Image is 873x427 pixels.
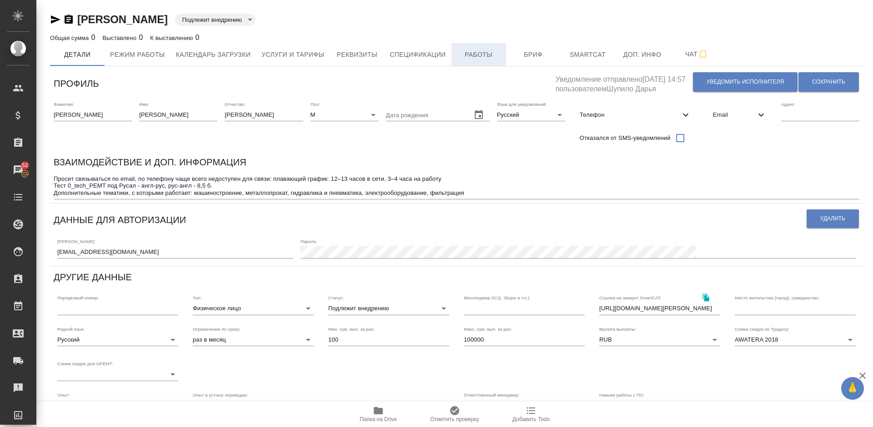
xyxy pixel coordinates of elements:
span: Отметить проверку [430,416,479,422]
div: Русский [497,109,565,121]
h5: Уведомление отправлено [DATE] 14:57 пользователем Шупило Дарья [556,70,692,94]
label: Порядковый номер: [57,296,99,300]
label: Навыки работы с ПО: [599,392,645,397]
label: Ограничение по сроку: [193,327,241,331]
div: Телефон [572,105,698,125]
div: 0 [150,32,199,43]
h6: Другие данные [54,270,132,284]
div: 0 [50,32,95,43]
span: Отказался от SMS-уведомлений [580,134,671,143]
a: [PERSON_NAME] [77,13,168,25]
label: Мин. сум. вып. за раз: [328,327,375,331]
button: Open [573,399,586,412]
span: Бриф [512,49,555,60]
span: Email [713,110,756,119]
span: Удалить [820,215,845,223]
label: Макс. сум. вып. за раз: [464,327,512,331]
div: Русский [57,333,178,346]
button: Удалить [807,209,859,228]
h6: Данные для авторизации [54,213,186,227]
label: [PERSON_NAME]: [57,239,95,243]
button: Скопировать ссылку для ЯМессенджера [50,14,61,25]
span: Телефон [580,110,680,119]
span: Чат [675,49,719,60]
p: Общая сумма [50,35,91,41]
label: Место жительства (город), гражданство: [735,296,819,300]
div: Email [706,105,774,125]
span: Реквизиты [335,49,379,60]
div: М [311,109,379,121]
label: Схема скидок по Традосу: [735,327,789,331]
button: Подлежит внедрению [180,16,245,24]
label: Родной язык: [57,327,85,331]
div: Подлежит внедрению [175,14,256,26]
span: Режим работы [110,49,165,60]
div: Физическое лицо [193,302,314,315]
span: Smartcat [566,49,610,60]
label: Ссылка на аккаунт SmartCAT: [599,296,662,300]
span: Доп. инфо [621,49,664,60]
button: Open [437,399,450,412]
label: Пароль: [301,239,317,243]
span: 52 [16,161,34,170]
button: Добавить Todo [493,402,569,427]
label: Имя: [139,102,149,106]
button: Отметить проверку [416,402,493,427]
button: Скопировать ссылку [63,14,74,25]
label: Схема скидок для GPEMT: [57,362,113,366]
p: К выставлению [150,35,195,41]
button: Скопировать ссылку [697,288,715,307]
span: Услуги и тарифы [261,49,324,60]
div: раз в месяц [193,333,314,346]
span: Спецификации [390,49,446,60]
button: Папка на Drive [340,402,416,427]
h6: Взаимодействие и доп. информация [54,155,246,169]
button: Сохранить [798,72,859,92]
label: Ответственный менеджер: [464,392,520,397]
span: Сохранить [812,78,845,86]
span: Детали [55,49,99,60]
span: Добавить Todo [512,416,550,422]
label: Адрес: [781,102,795,106]
div: RUB [599,333,720,346]
span: Папка на Drive [360,416,397,422]
div: Подлежит внедрению [328,302,449,315]
label: Пол: [311,102,320,106]
label: Мессенджер (ICQ, Skype и т.п.): [464,296,531,300]
a: 52 [2,159,34,181]
label: Опыт в устных переводах: [193,392,248,397]
textarea: Просит связываться по email, по телефону чаще всего недоступен для связи: плавающий график: 12–13... [54,175,859,196]
h6: Профиль [54,76,99,91]
p: Выставлено [103,35,139,41]
button: Уведомить исполнителя [693,72,798,92]
span: Уведомить исполнителя [707,78,784,86]
span: Календарь загрузки [176,49,251,60]
label: Язык для уведомлений: [497,102,547,106]
span: Работы [457,49,501,60]
label: Тип: [193,296,201,300]
label: Статус: [328,296,344,300]
span: 🙏 [845,379,860,398]
div: 0 [103,32,143,43]
div: AWATERA 2018 [735,333,856,346]
label: Опыт: [57,392,70,397]
svg: Подписаться [697,49,708,60]
button: 🙏 [841,377,864,400]
label: Валюта выплаты: [599,327,636,331]
label: Отчество: [225,102,246,106]
label: Фамилия: [54,102,74,106]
